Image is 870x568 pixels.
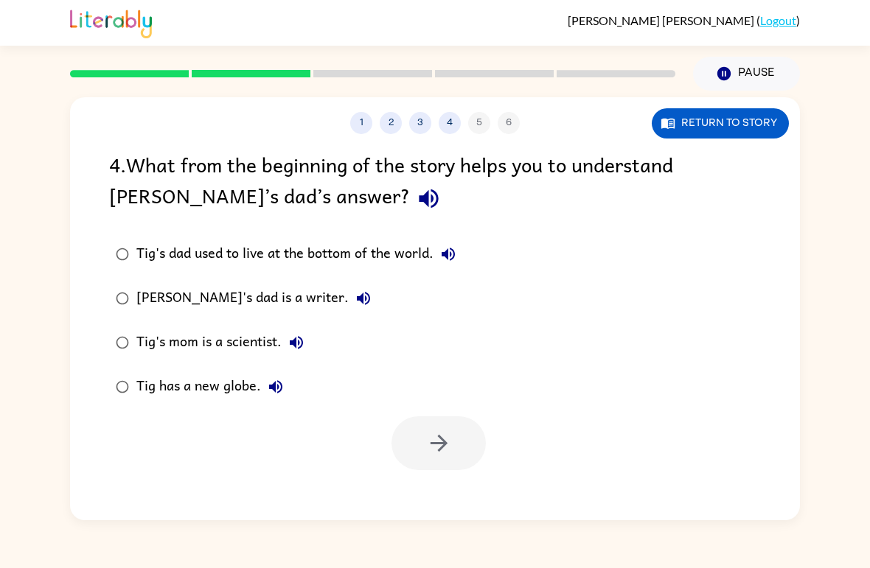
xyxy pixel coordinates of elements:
img: Literably [70,6,152,38]
button: 1 [350,112,372,134]
button: Pause [693,57,800,91]
button: Tig's dad used to live at the bottom of the world. [434,239,463,269]
div: 4 . What from the beginning of the story helps you to understand [PERSON_NAME]’s dad’s answer? [109,149,761,217]
div: [PERSON_NAME]'s dad is a writer. [136,284,378,313]
div: Tig's dad used to live at the bottom of the world. [136,239,463,269]
div: Tig has a new globe. [136,372,290,402]
button: 4 [439,112,461,134]
div: ( ) [568,13,800,27]
a: Logout [760,13,796,27]
button: 2 [380,112,402,134]
button: Return to story [652,108,789,139]
div: Tig's mom is a scientist. [136,328,311,357]
button: Tig's mom is a scientist. [282,328,311,357]
button: 3 [409,112,431,134]
span: [PERSON_NAME] [PERSON_NAME] [568,13,756,27]
button: [PERSON_NAME]'s dad is a writer. [349,284,378,313]
button: Tig has a new globe. [261,372,290,402]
